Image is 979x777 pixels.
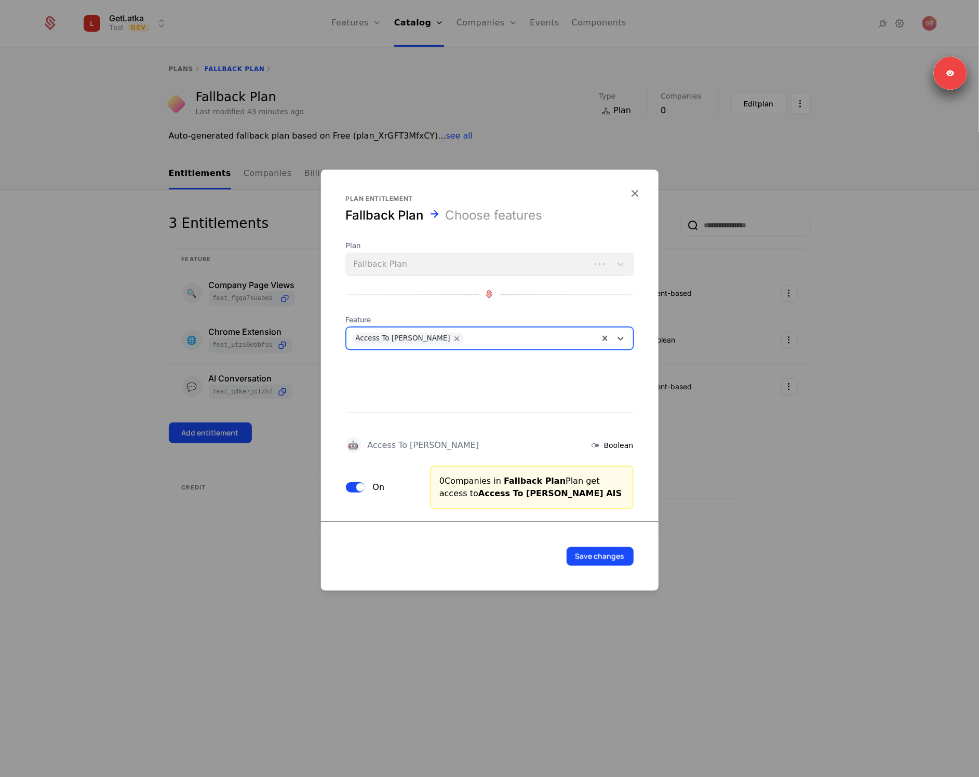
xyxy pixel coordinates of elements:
[373,482,385,492] label: On
[567,547,634,565] button: Save changes
[368,441,479,449] div: Access To [PERSON_NAME]
[346,437,361,453] div: 🤖
[356,332,450,344] div: Access To [PERSON_NAME]
[446,207,543,223] div: Choose features
[346,240,634,250] span: Plan
[478,488,622,498] span: Access To [PERSON_NAME] AIS
[346,314,634,324] span: Feature
[346,194,634,202] div: Plan entitlement
[504,475,566,485] span: Fallback Plan
[604,440,634,450] span: Boolean
[346,207,424,223] div: Fallback Plan
[439,474,624,499] div: 0 Companies in Plan get access to
[450,332,464,344] div: Remove Access To Latka AI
